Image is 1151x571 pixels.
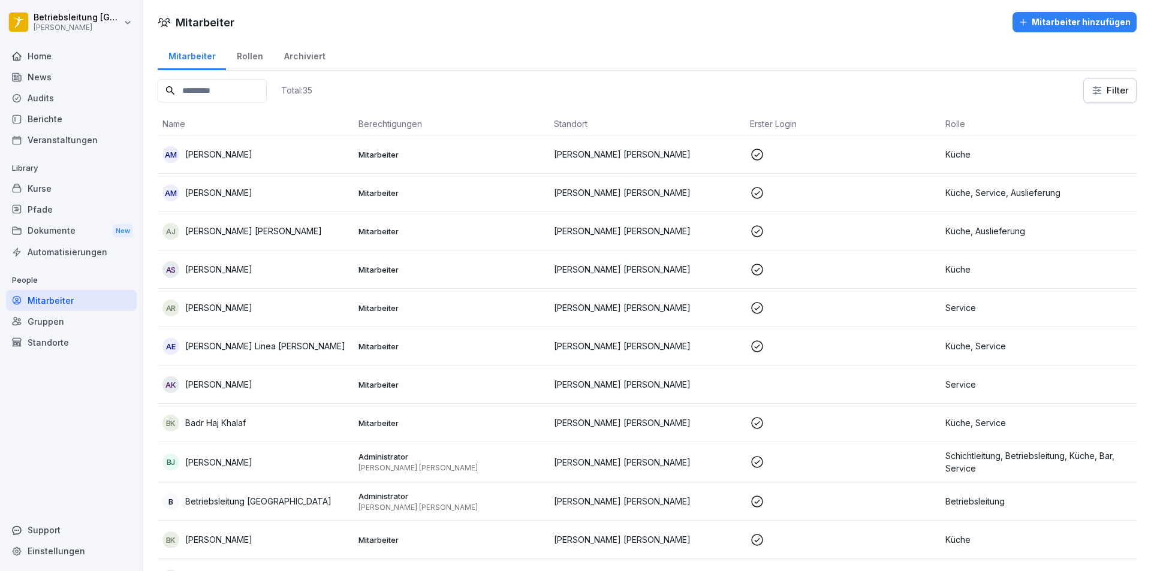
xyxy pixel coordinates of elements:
[945,225,1132,237] p: Küche, Auslieferung
[554,416,740,429] p: [PERSON_NAME] [PERSON_NAME]
[34,23,121,32] p: [PERSON_NAME]
[1084,78,1136,102] button: Filter
[162,261,179,278] div: AS
[185,148,252,161] p: [PERSON_NAME]
[358,503,545,512] p: [PERSON_NAME] [PERSON_NAME]
[554,533,740,546] p: [PERSON_NAME] [PERSON_NAME]
[6,290,137,311] a: Mitarbeiter
[185,495,332,507] p: Betriebsleitung [GEOGRAPHIC_DATA]
[6,540,137,561] a: Einstellungen
[358,534,545,545] p: Mitarbeiter
[941,113,1137,135] th: Rolle
[554,495,740,507] p: [PERSON_NAME] [PERSON_NAME]
[185,225,322,237] p: [PERSON_NAME] [PERSON_NAME]
[162,300,179,316] div: AR
[6,159,137,178] p: Library
[358,491,545,501] p: Administrator
[358,463,545,473] p: [PERSON_NAME] [PERSON_NAME]
[358,303,545,313] p: Mitarbeiter
[158,113,354,135] th: Name
[34,13,121,23] p: Betriebsleitung [GEOGRAPHIC_DATA]
[358,341,545,352] p: Mitarbeiter
[945,340,1132,352] p: Küche, Service
[554,225,740,237] p: [PERSON_NAME] [PERSON_NAME]
[6,519,137,540] div: Support
[945,495,1132,507] p: Betriebsleitung
[162,531,179,548] div: BK
[549,113,745,135] th: Standort
[358,451,545,462] p: Administrator
[6,199,137,220] div: Pfade
[358,188,545,198] p: Mitarbeiter
[226,40,273,70] a: Rollen
[281,84,312,96] p: Total: 35
[354,113,550,135] th: Berechtigungen
[162,415,179,431] div: BK
[6,241,137,262] a: Automatisierungen
[185,416,246,429] p: Badr Haj Khalaf
[554,148,740,161] p: [PERSON_NAME] [PERSON_NAME]
[185,456,252,469] p: [PERSON_NAME]
[945,263,1132,276] p: Küche
[113,224,133,238] div: New
[945,533,1132,546] p: Küche
[6,220,137,242] div: Dokumente
[945,301,1132,314] p: Service
[185,263,252,276] p: [PERSON_NAME]
[745,113,941,135] th: Erster Login
[945,186,1132,199] p: Küche, Service, Auslieferung
[6,311,137,332] a: Gruppen
[6,87,137,108] a: Audits
[185,301,252,314] p: [PERSON_NAME]
[162,454,179,470] div: BJ
[1013,12,1137,32] button: Mitarbeiter hinzufügen
[176,14,234,31] h1: Mitarbeiter
[554,186,740,199] p: [PERSON_NAME] [PERSON_NAME]
[358,226,545,237] p: Mitarbeiter
[6,332,137,353] a: Standorte
[158,40,226,70] a: Mitarbeiter
[185,533,252,546] p: [PERSON_NAME]
[6,271,137,290] p: People
[554,340,740,352] p: [PERSON_NAME] [PERSON_NAME]
[945,416,1132,429] p: Küche, Service
[358,264,545,275] p: Mitarbeiter
[273,40,336,70] div: Archiviert
[945,378,1132,391] p: Service
[945,449,1132,475] p: Schichtleitung, Betriebsleitung, Küche, Bar, Service
[358,418,545,428] p: Mitarbeiter
[554,456,740,469] p: [PERSON_NAME] [PERSON_NAME]
[185,340,345,352] p: [PERSON_NAME] Linea [PERSON_NAME]
[162,376,179,393] div: AK
[358,379,545,390] p: Mitarbeiter
[6,178,137,199] a: Kurse
[6,46,137,67] a: Home
[1019,16,1131,29] div: Mitarbeiter hinzufügen
[162,338,179,355] div: AE
[358,149,545,160] p: Mitarbeiter
[6,129,137,150] a: Veranstaltungen
[554,301,740,314] p: [PERSON_NAME] [PERSON_NAME]
[162,185,179,201] div: AM
[1091,84,1129,96] div: Filter
[6,220,137,242] a: DokumenteNew
[162,493,179,510] div: B
[6,67,137,87] a: News
[554,263,740,276] p: [PERSON_NAME] [PERSON_NAME]
[162,146,179,163] div: AM
[6,108,137,129] a: Berichte
[185,186,252,199] p: [PERSON_NAME]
